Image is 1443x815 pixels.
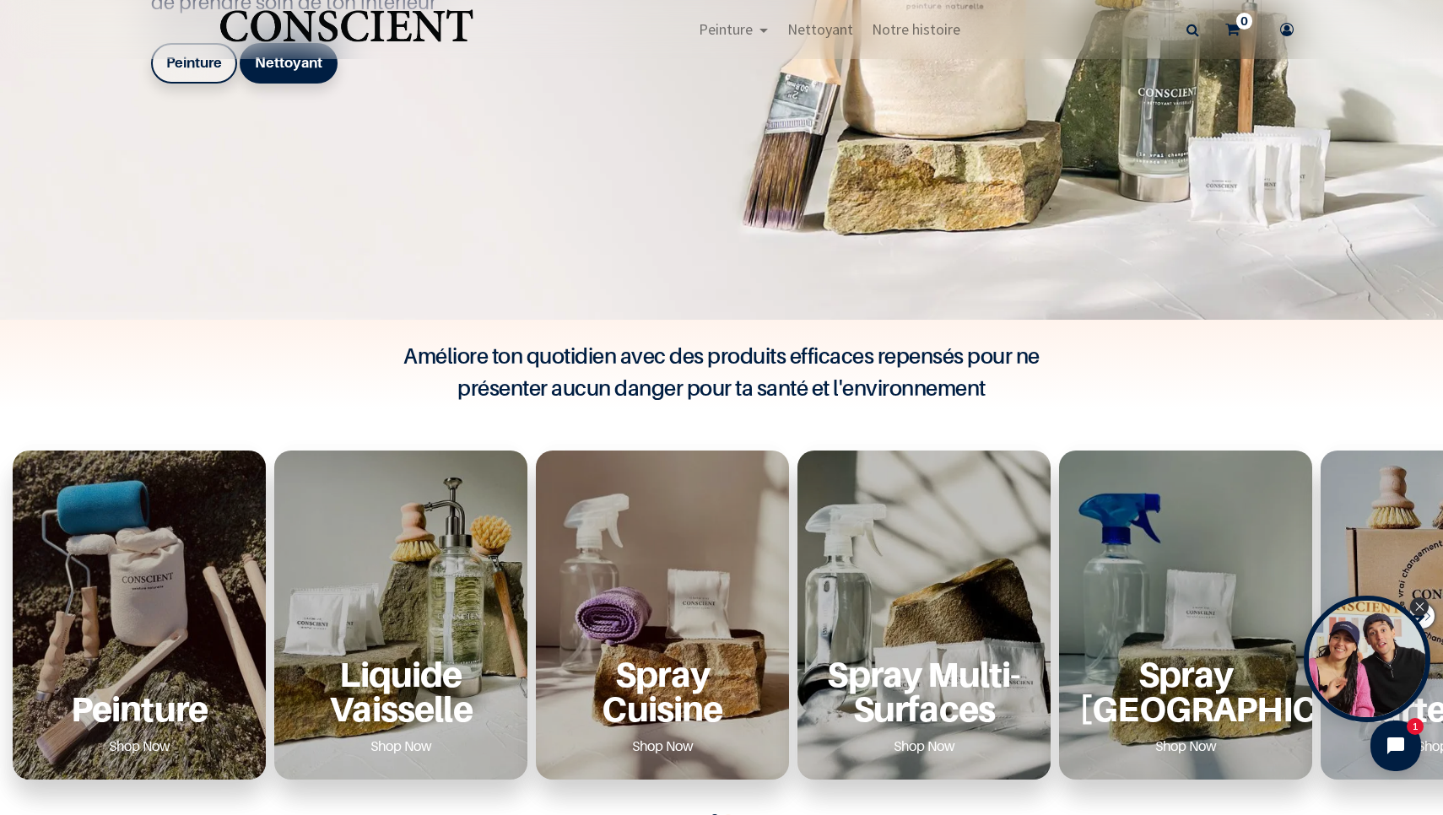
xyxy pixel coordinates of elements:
div: Tolstoy bubble widget [1304,596,1430,722]
div: 4 / 6 [797,451,1051,780]
a: Shop Now [350,732,452,759]
b: Peinture [166,54,222,71]
a: Shop Now [873,732,976,759]
sup: 0 [1236,13,1252,30]
div: 5 / 6 [1059,451,1312,780]
a: Shop Now [612,732,714,759]
a: Spray Cuisine [556,656,769,726]
span: Notre histoire [872,19,960,39]
a: Spray Multi-Surfaces [818,656,1030,726]
div: Open Tolstoy widget [1304,596,1430,722]
h4: Améliore ton quotidien avec des produits efficaces repensés pour ne présenter aucun danger pour t... [384,340,1059,404]
a: Peinture [33,691,246,726]
a: Liquide Vaisselle [295,656,507,726]
span: Peinture [699,19,753,39]
a: Spray [GEOGRAPHIC_DATA] [1079,656,1292,726]
div: 2 / 6 [274,451,527,780]
div: Close Tolstoy widget [1410,597,1429,616]
span: Nettoyant [787,19,853,39]
div: 3 / 6 [536,451,789,780]
a: Shop Now [1135,732,1237,759]
a: Shop Now [89,732,191,759]
div: Open Tolstoy [1304,596,1430,722]
iframe: Tidio Chat [1356,706,1435,785]
a: Peinture [151,43,237,84]
div: 1 / 6 [13,451,266,780]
